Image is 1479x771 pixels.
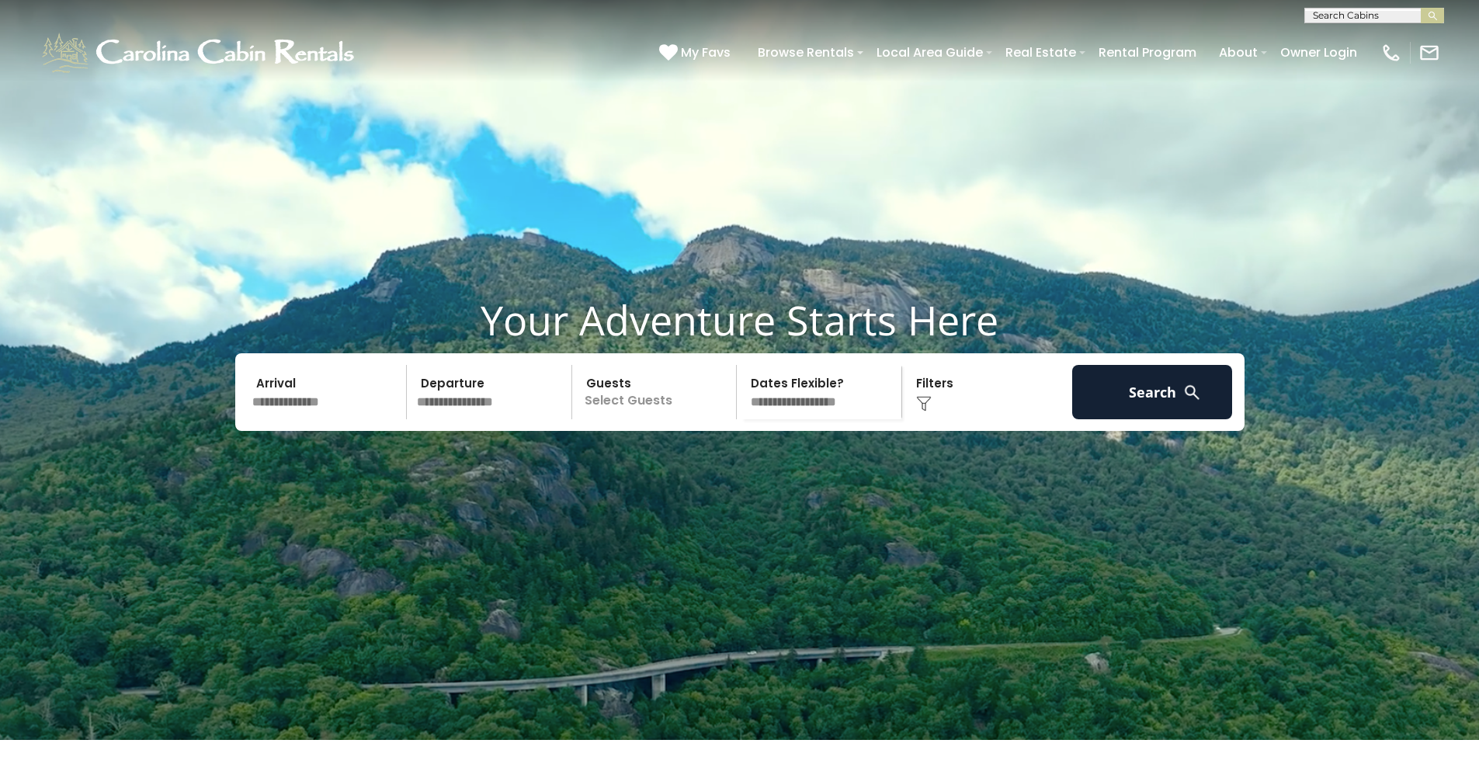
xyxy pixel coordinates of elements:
[39,30,361,76] img: White-1-1-2.png
[1380,42,1402,64] img: phone-regular-white.png
[1418,42,1440,64] img: mail-regular-white.png
[1211,39,1265,66] a: About
[681,43,731,62] span: My Favs
[998,39,1084,66] a: Real Estate
[916,396,932,412] img: filter--v1.png
[577,365,737,419] p: Select Guests
[750,39,862,66] a: Browse Rentals
[1272,39,1365,66] a: Owner Login
[1182,383,1202,402] img: search-regular-white.png
[869,39,991,66] a: Local Area Guide
[1091,39,1204,66] a: Rental Program
[1072,365,1233,419] button: Search
[659,43,734,63] a: My Favs
[12,296,1467,344] h1: Your Adventure Starts Here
